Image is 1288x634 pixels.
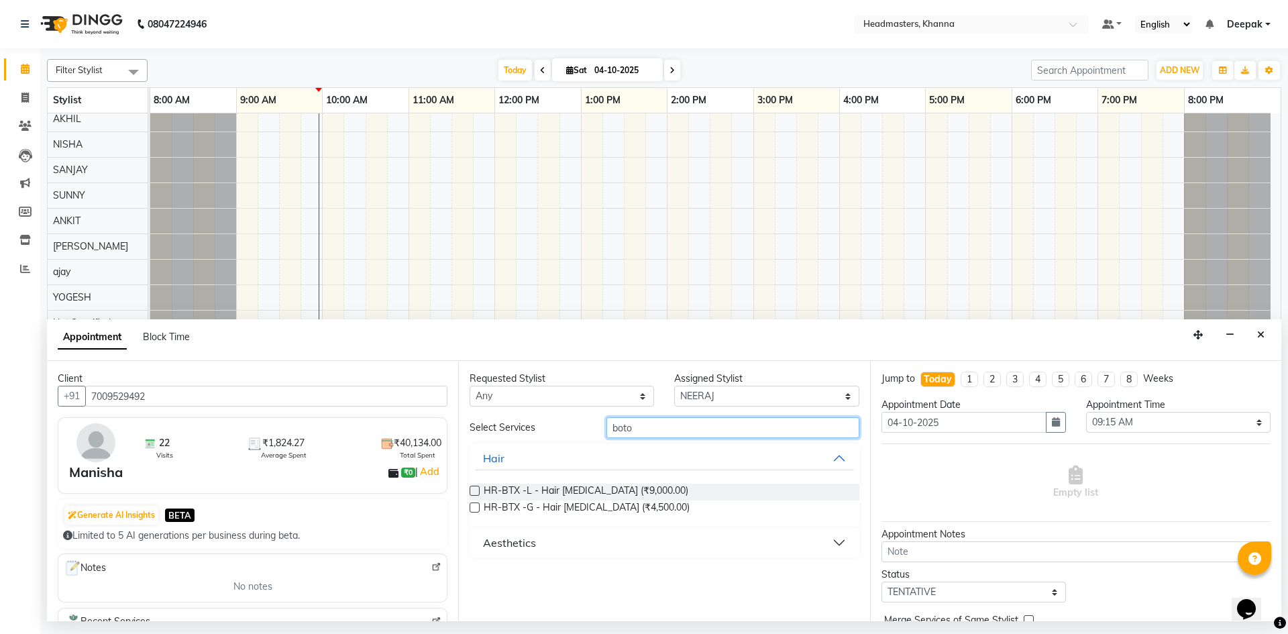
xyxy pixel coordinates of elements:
[674,372,859,386] div: Assigned Stylist
[76,423,115,462] img: avatar
[475,531,853,555] button: Aesthetics
[58,372,447,386] div: Client
[1012,91,1055,110] a: 6:00 PM
[881,412,1046,433] input: yyyy-mm-dd
[58,386,86,407] button: +91
[470,372,654,386] div: Requested Stylist
[881,398,1066,412] div: Appointment Date
[1232,580,1275,621] iframe: chat widget
[150,91,193,110] a: 8:00 AM
[1031,60,1148,81] input: Search Appointment
[484,484,688,500] span: HR-BTX -L - Hair [MEDICAL_DATA] (₹9,000.00)
[53,164,88,176] span: SANJAY
[1120,372,1138,387] li: 8
[400,450,435,460] span: Total Spent
[563,65,590,75] span: Sat
[1227,17,1263,32] span: Deepak
[53,138,83,150] span: NISHA
[884,613,1018,630] span: Merge Services of Same Stylist
[53,291,91,303] span: YOGESH
[1098,91,1140,110] a: 7:00 PM
[85,386,447,407] input: Search by Name/Mobile/Email/Code
[237,91,280,110] a: 9:00 AM
[1086,398,1271,412] div: Appointment Time
[1143,372,1173,386] div: Weeks
[418,464,441,480] a: Add
[323,91,371,110] a: 10:00 AM
[156,450,173,460] span: Visits
[401,468,415,478] span: ₹0
[606,417,859,438] input: Search by service name
[53,266,70,278] span: ajay
[498,60,532,81] span: Today
[582,91,624,110] a: 1:00 PM
[1097,372,1115,387] li: 7
[961,372,978,387] li: 1
[983,372,1001,387] li: 2
[1160,65,1199,75] span: ADD NEW
[53,317,111,329] span: Not Specified
[69,462,123,482] div: Manisha
[1052,372,1069,387] li: 5
[590,60,657,81] input: 2025-10-04
[475,446,853,470] button: Hair
[148,5,207,43] b: 08047224946
[53,94,81,106] span: Stylist
[53,240,128,252] span: [PERSON_NAME]
[1053,466,1098,500] span: Empty list
[1006,372,1024,387] li: 3
[926,91,968,110] a: 5:00 PM
[460,421,596,435] div: Select Services
[261,450,307,460] span: Average Spent
[924,372,952,386] div: Today
[233,580,272,594] span: No notes
[53,215,80,227] span: ANKIT
[64,506,158,525] button: Generate AI Insights
[56,64,103,75] span: Filter Stylist
[409,91,458,110] a: 11:00 AM
[53,113,81,125] span: AKHIL
[64,614,150,630] span: Recent Services
[881,527,1271,541] div: Appointment Notes
[667,91,710,110] a: 2:00 PM
[143,331,190,343] span: Block Time
[53,189,85,201] span: SUNNY
[58,325,127,350] span: Appointment
[1251,325,1271,346] button: Close
[165,509,195,521] span: BETA
[415,464,441,480] span: |
[754,91,796,110] a: 3:00 PM
[840,91,882,110] a: 4:00 PM
[262,436,305,450] span: ₹1,824.27
[495,91,543,110] a: 12:00 PM
[159,436,170,450] span: 22
[63,529,442,543] div: Limited to 5 AI generations per business during beta.
[64,560,106,577] span: Notes
[1029,372,1046,387] li: 4
[34,5,126,43] img: logo
[483,535,536,551] div: Aesthetics
[881,568,1066,582] div: Status
[484,500,690,517] span: HR-BTX -G - Hair [MEDICAL_DATA] (₹4,500.00)
[1185,91,1227,110] a: 8:00 PM
[1157,61,1203,80] button: ADD NEW
[394,436,441,450] span: ₹40,134.00
[483,450,504,466] div: Hair
[881,372,915,386] div: Jump to
[1075,372,1092,387] li: 6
